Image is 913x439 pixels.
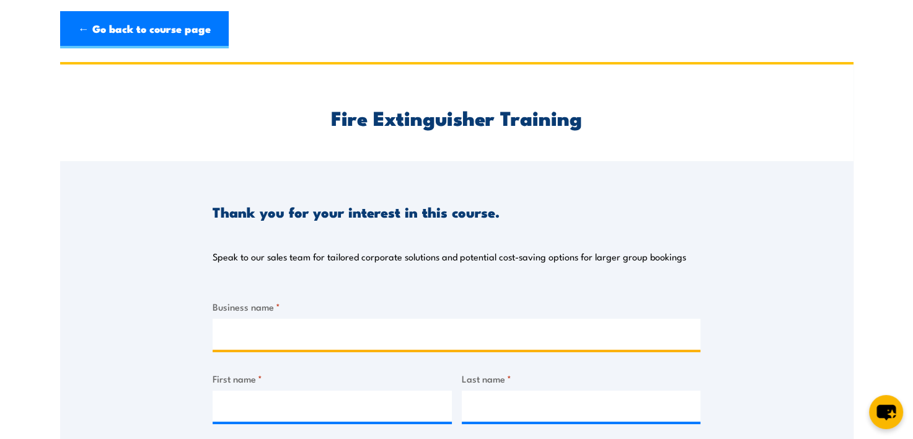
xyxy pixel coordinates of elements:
a: ← Go back to course page [60,11,229,48]
button: chat-button [869,395,903,429]
label: Last name [462,371,701,386]
h3: Thank you for your interest in this course. [213,205,500,219]
label: First name [213,371,452,386]
h2: Fire Extinguisher Training [213,109,700,126]
label: Business name [213,299,700,314]
p: Speak to our sales team for tailored corporate solutions and potential cost-saving options for la... [213,251,686,263]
